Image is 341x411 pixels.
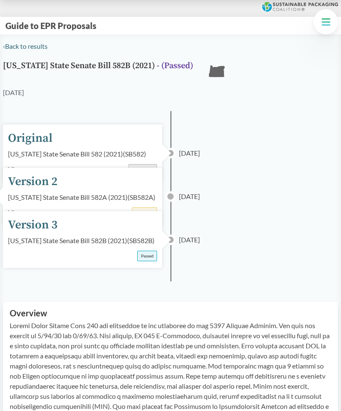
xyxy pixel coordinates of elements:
div: [DATE] [3,88,24,98]
div: [US_STATE] State Senate Bill 582A (2021) ( SB582A ) [8,192,155,202]
h2: Overview [10,308,331,318]
div: [US_STATE] State Senate Bill 582 (2021) ( SB582 ) [8,149,146,159]
div: Introduced [128,164,157,175]
h1: [US_STATE] State Senate Bill 582B (2021) [3,61,193,88]
div: [US_STATE] State Senate Bill 582B (2021) ( SB582B ) [8,236,155,246]
span: [DATE] [179,235,200,245]
div: Original [8,130,53,147]
button: Guide to EPR Proposals [3,20,99,31]
div: Passed [137,251,157,261]
a: View [8,165,24,173]
span: - ( Passed ) [157,61,193,71]
a: ‹Back to results [3,42,48,50]
a: View [8,208,24,216]
div: Version 3 [8,216,58,234]
span: [DATE] [179,148,200,158]
span: [DATE] [179,191,200,202]
div: Version 2 [8,173,58,191]
div: Amended [132,207,157,218]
